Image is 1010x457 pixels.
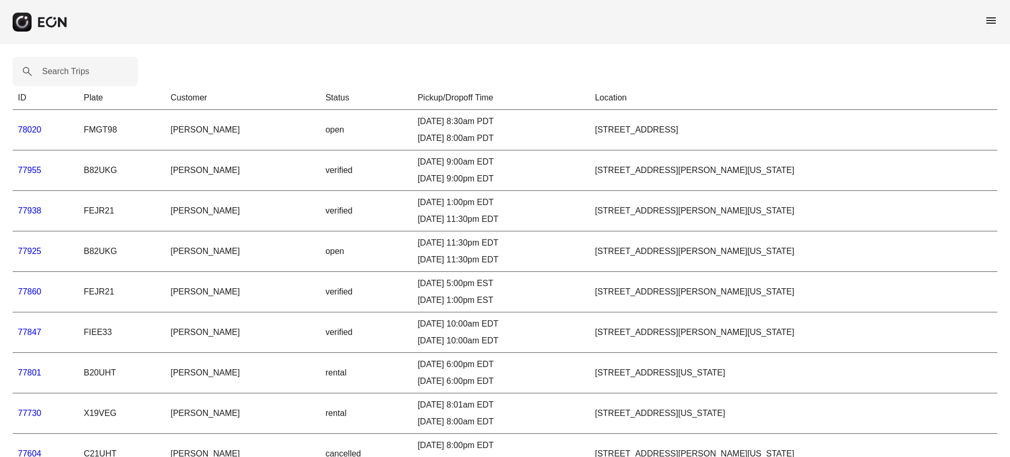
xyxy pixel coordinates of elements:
[165,191,320,231] td: [PERSON_NAME]
[18,206,42,215] a: 77938
[418,415,584,428] div: [DATE] 8:00am EDT
[78,231,165,272] td: B82UKG
[18,328,42,337] a: 77847
[320,272,412,312] td: verified
[418,358,584,371] div: [DATE] 6:00pm EDT
[18,247,42,256] a: 77925
[320,231,412,272] td: open
[320,86,412,110] th: Status
[590,231,997,272] td: [STREET_ADDRESS][PERSON_NAME][US_STATE]
[590,86,997,110] th: Location
[418,132,584,145] div: [DATE] 8:00am PDT
[985,14,997,27] span: menu
[320,150,412,191] td: verified
[590,110,997,150] td: [STREET_ADDRESS]
[418,253,584,266] div: [DATE] 11:30pm EDT
[418,237,584,249] div: [DATE] 11:30pm EDT
[18,409,42,418] a: 77730
[590,312,997,353] td: [STREET_ADDRESS][PERSON_NAME][US_STATE]
[78,393,165,434] td: X19VEG
[418,156,584,168] div: [DATE] 9:00am EDT
[418,213,584,226] div: [DATE] 11:30pm EDT
[18,368,42,377] a: 77801
[165,110,320,150] td: [PERSON_NAME]
[165,272,320,312] td: [PERSON_NAME]
[418,375,584,388] div: [DATE] 6:00pm EDT
[590,191,997,231] td: [STREET_ADDRESS][PERSON_NAME][US_STATE]
[165,150,320,191] td: [PERSON_NAME]
[320,353,412,393] td: rental
[590,150,997,191] td: [STREET_ADDRESS][PERSON_NAME][US_STATE]
[18,166,42,175] a: 77955
[320,191,412,231] td: verified
[590,393,997,434] td: [STREET_ADDRESS][US_STATE]
[18,287,42,296] a: 77860
[165,393,320,434] td: [PERSON_NAME]
[320,110,412,150] td: open
[165,86,320,110] th: Customer
[13,86,78,110] th: ID
[590,353,997,393] td: [STREET_ADDRESS][US_STATE]
[78,353,165,393] td: B20UHT
[418,399,584,411] div: [DATE] 8:01am EDT
[165,231,320,272] td: [PERSON_NAME]
[418,196,584,209] div: [DATE] 1:00pm EDT
[78,191,165,231] td: FEJR21
[418,334,584,347] div: [DATE] 10:00am EDT
[418,294,584,307] div: [DATE] 1:00pm EST
[320,393,412,434] td: rental
[320,312,412,353] td: verified
[418,172,584,185] div: [DATE] 9:00pm EDT
[18,125,42,134] a: 78020
[78,312,165,353] td: FIEE33
[78,110,165,150] td: FMGT98
[42,65,89,78] label: Search Trips
[412,86,590,110] th: Pickup/Dropoff Time
[78,150,165,191] td: B82UKG
[418,115,584,128] div: [DATE] 8:30am PDT
[78,86,165,110] th: Plate
[165,312,320,353] td: [PERSON_NAME]
[418,277,584,290] div: [DATE] 5:00pm EST
[165,353,320,393] td: [PERSON_NAME]
[418,439,584,452] div: [DATE] 8:00pm EDT
[418,318,584,330] div: [DATE] 10:00am EDT
[590,272,997,312] td: [STREET_ADDRESS][PERSON_NAME][US_STATE]
[78,272,165,312] td: FEJR21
